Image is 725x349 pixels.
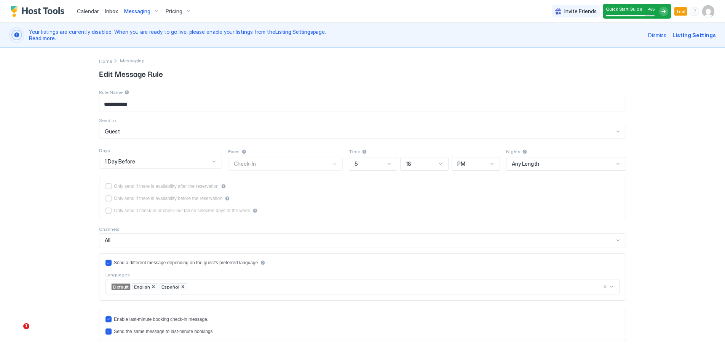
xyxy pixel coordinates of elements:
div: Only send if there is availability after the reservation [114,184,219,189]
span: Breadcrumb [120,58,145,63]
span: Any Length [512,160,539,167]
div: Only send if check-in or check-out fall on selected days of the week [114,208,250,213]
span: 1 [23,323,29,329]
span: Home [99,58,112,64]
div: menu [690,7,699,16]
span: Days [99,148,110,153]
span: 5 [355,160,358,167]
div: lastMinuteMessageEnabled [105,316,620,322]
span: Calendar [77,8,99,14]
div: Enable last-minute booking check-in message. [114,317,208,322]
span: Messaging [124,8,150,15]
div: Send a different message depending on the guest's preferred language [114,260,258,265]
span: Español [161,284,179,290]
a: Calendar [77,7,99,15]
span: Quick Start Guide [606,6,642,12]
span: Your listings are currently disabled. When you are ready to go live, please enable your listings ... [29,29,644,42]
span: English [134,284,150,290]
div: beforeReservation [105,195,620,201]
div: afterReservation [105,183,620,189]
div: Dismiss [648,31,666,39]
div: Only send if there is availability before the reservation [114,196,222,201]
span: Time [349,149,360,154]
iframe: Intercom live chat [8,323,26,341]
span: Pricing [166,8,182,15]
span: Trial [676,8,685,15]
span: Event [228,149,240,154]
div: lastMinuteMessageIsTheSame [105,328,620,335]
span: Inbox [105,8,118,14]
a: Home [99,57,112,65]
span: Invite Friends [564,8,597,15]
div: Send the same message to last-minute bookings [114,329,212,334]
a: Inbox [105,7,118,15]
div: Remove English [151,284,156,290]
span: Default [113,284,129,290]
span: All [105,237,110,244]
div: languagesEnabled [105,260,620,266]
span: Nights [506,149,521,154]
span: Channels [99,226,120,232]
span: 18 [406,160,411,167]
div: Breadcrumb [99,57,112,65]
input: Input Field [99,98,626,111]
span: Guest [105,128,120,135]
span: Edit Message Rule [99,68,626,79]
span: 1 Day Before [105,158,135,165]
a: Host Tools Logo [11,6,68,17]
div: User profile [702,5,714,17]
a: Read more. [29,35,56,41]
span: PM [457,160,465,167]
span: Send to [99,117,116,123]
div: isLimited [105,208,620,214]
div: Remove Español [180,284,185,290]
span: / 5 [651,7,655,12]
div: Listing Settings [672,31,716,39]
span: 4 [648,6,651,12]
a: Listing Settings [275,29,313,35]
span: Rule Name [99,89,123,95]
span: Languages [105,272,130,278]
